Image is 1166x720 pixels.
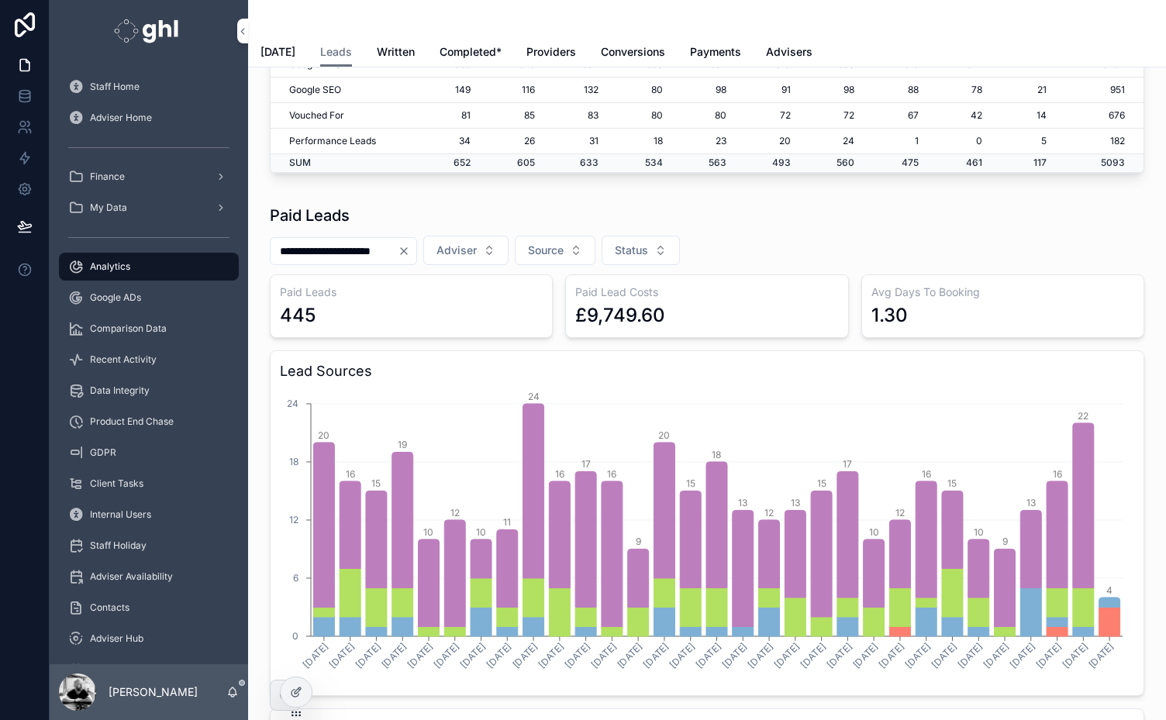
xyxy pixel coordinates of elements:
[544,77,609,102] td: 132
[1002,536,1008,547] tspan: 9
[327,640,357,670] tspan: [DATE]
[608,153,672,172] td: 534
[736,77,800,102] td: 91
[320,38,352,67] a: Leads
[672,128,737,153] td: 23
[440,38,502,69] a: Completed*
[440,44,502,60] span: Completed*
[90,202,127,214] span: My Data
[398,245,416,257] button: Clear
[287,398,298,409] tspan: 24
[289,514,298,525] tspan: 12
[59,315,239,343] a: Comparison Data
[260,38,295,69] a: [DATE]
[528,243,564,258] span: Source
[800,128,864,153] td: 24
[864,153,928,172] td: 475
[800,77,864,102] td: 98
[928,153,992,172] td: 461
[90,632,143,645] span: Adviser Hub
[1056,153,1144,172] td: 5093
[90,601,129,614] span: Contacts
[864,77,928,102] td: 88
[280,284,543,300] h3: Paid Leads
[947,477,957,489] tspan: 15
[1078,410,1088,422] tspan: 22
[90,477,143,490] span: Client Tasks
[736,128,800,153] td: 20
[764,507,774,518] tspan: 12
[90,322,167,335] span: Comparison Data
[271,153,416,172] td: SUM
[280,388,1134,686] div: chart
[90,415,174,428] span: Product End Chase
[301,640,330,670] tspan: [DATE]
[90,508,151,521] span: Internal Users
[320,44,352,60] span: Leads
[686,477,695,489] tspan: 15
[672,102,737,128] td: 80
[293,572,298,584] tspan: 6
[581,458,591,470] tspan: 17
[59,253,239,281] a: Analytics
[457,640,487,670] tspan: [DATE]
[799,640,828,670] tspan: [DATE]
[903,640,933,670] tspan: [DATE]
[405,640,435,670] tspan: [DATE]
[271,77,416,102] td: Google SEO
[377,44,415,60] span: Written
[59,163,239,191] a: Finance
[800,102,864,128] td: 72
[575,284,838,300] h3: Paid Lead Costs
[672,77,737,102] td: 98
[1008,640,1037,670] tspan: [DATE]
[90,81,140,93] span: Staff Home
[928,128,992,153] td: 0
[864,128,928,153] td: 1
[59,470,239,498] a: Client Tasks
[974,526,984,538] tspan: 10
[292,630,298,642] tspan: 0
[59,408,239,436] a: Product End Chase
[59,377,239,405] a: Data Integrity
[59,194,239,222] a: My Data
[503,516,511,528] tspan: 11
[1086,640,1116,670] tspan: [DATE]
[791,497,800,508] tspan: 13
[536,640,566,670] tspan: [DATE]
[260,44,295,60] span: [DATE]
[90,539,147,552] span: Staff Holiday
[766,38,812,69] a: Advisers
[817,477,826,489] tspan: 15
[379,640,409,670] tspan: [DATE]
[690,38,741,69] a: Payments
[864,102,928,128] td: 67
[615,243,648,258] span: Status
[1056,128,1144,153] td: 182
[992,128,1056,153] td: 5
[1056,77,1144,102] td: 951
[109,684,198,700] p: [PERSON_NAME]
[992,102,1056,128] td: 14
[608,102,672,128] td: 80
[476,526,486,538] tspan: 10
[955,640,985,670] tspan: [DATE]
[615,640,644,670] tspan: [DATE]
[544,102,609,128] td: 83
[270,205,350,226] h1: Paid Leads
[712,449,721,460] tspan: 18
[510,640,540,670] tspan: [DATE]
[526,44,576,60] span: Providers
[416,77,481,102] td: 149
[641,640,671,670] tspan: [DATE]
[1106,584,1113,596] tspan: 4
[59,501,239,529] a: Internal Users
[90,171,125,183] span: Finance
[436,243,477,258] span: Adviser
[608,128,672,153] td: 18
[992,153,1056,172] td: 117
[480,102,544,128] td: 85
[59,439,239,467] a: GDPR
[59,594,239,622] a: Contacts
[736,153,800,172] td: 493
